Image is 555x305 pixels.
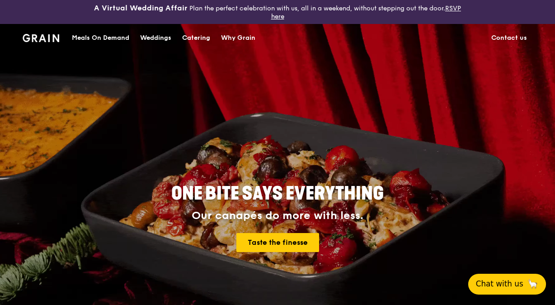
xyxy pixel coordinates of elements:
[476,278,523,290] span: Chat with us
[94,4,188,13] h3: A Virtual Wedding Affair
[72,24,129,52] div: Meals On Demand
[221,24,255,52] div: Why Grain
[135,24,177,52] a: Weddings
[23,34,59,42] img: Grain
[171,183,384,205] span: ONE BITE SAYS EVERYTHING
[468,274,546,295] button: Chat with us🦙
[271,5,461,20] a: RSVP here
[140,24,171,52] div: Weddings
[23,24,59,51] a: GrainGrain
[486,24,532,52] a: Contact us
[236,233,319,252] a: Taste the finesse
[182,24,210,52] div: Catering
[216,24,261,52] a: Why Grain
[177,24,216,52] a: Catering
[115,210,440,222] div: Our canapés do more with less.
[93,4,463,20] div: Plan the perfect celebration with us, all in a weekend, without stepping out the door.
[527,278,538,290] span: 🦙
